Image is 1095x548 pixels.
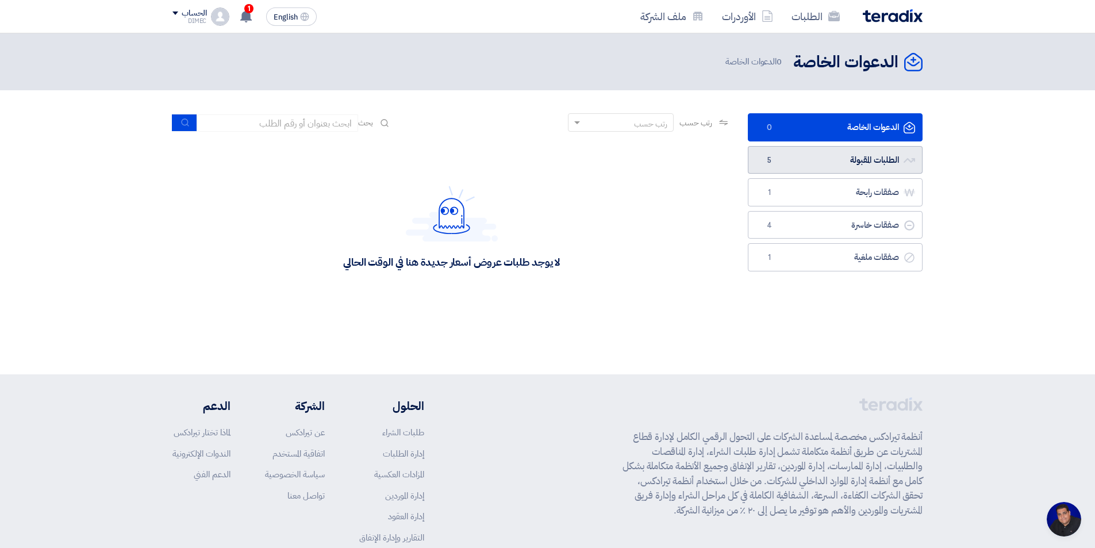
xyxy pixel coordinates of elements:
[631,3,713,30] a: ملف الشركة
[863,9,923,22] img: Teradix logo
[388,510,424,523] a: إدارة العقود
[194,468,230,481] a: الدعم الفني
[762,187,776,198] span: 1
[359,397,424,415] li: الحلول
[358,117,373,129] span: بحث
[713,3,782,30] a: الأوردرات
[244,4,253,13] span: 1
[782,3,849,30] a: الطلبات
[762,122,776,133] span: 0
[385,489,424,502] a: إدارة الموردين
[748,113,923,141] a: الدعوات الخاصة0
[725,55,784,68] span: الدعوات الخاصة
[265,397,325,415] li: الشركة
[374,468,424,481] a: المزادات العكسية
[174,426,230,439] a: لماذا تختار تيرادكس
[272,447,325,460] a: اتفاقية المستخدم
[182,9,206,18] div: الحساب
[382,426,424,439] a: طلبات الشراء
[634,118,667,130] div: رتب حسب
[762,252,776,263] span: 1
[266,7,317,26] button: English
[748,146,923,174] a: الطلبات المقبولة5
[197,114,358,132] input: ابحث بعنوان أو رقم الطلب
[748,178,923,206] a: صفقات رابحة1
[274,13,298,21] span: English
[679,117,712,129] span: رتب حسب
[623,430,923,518] p: أنظمة تيرادكس مخصصة لمساعدة الشركات على التحول الرقمي الكامل لإدارة قطاع المشتريات عن طريق أنظمة ...
[406,186,498,242] img: Hello
[265,468,325,481] a: سياسة الخصوصية
[343,255,560,269] div: لا يوجد طلبات عروض أسعار جديدة هنا في الوقت الحالي
[172,18,206,24] div: DIMEC
[211,7,229,26] img: profile_test.png
[1047,502,1081,536] a: Open chat
[286,426,325,439] a: عن تيرادكس
[793,51,898,74] h2: الدعوات الخاصة
[777,55,782,68] span: 0
[172,447,230,460] a: الندوات الإلكترونية
[762,155,776,166] span: 5
[383,447,424,460] a: إدارة الطلبات
[287,489,325,502] a: تواصل معنا
[748,211,923,239] a: صفقات خاسرة4
[748,243,923,271] a: صفقات ملغية1
[762,220,776,231] span: 4
[172,397,230,415] li: الدعم
[359,531,424,544] a: التقارير وإدارة الإنفاق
